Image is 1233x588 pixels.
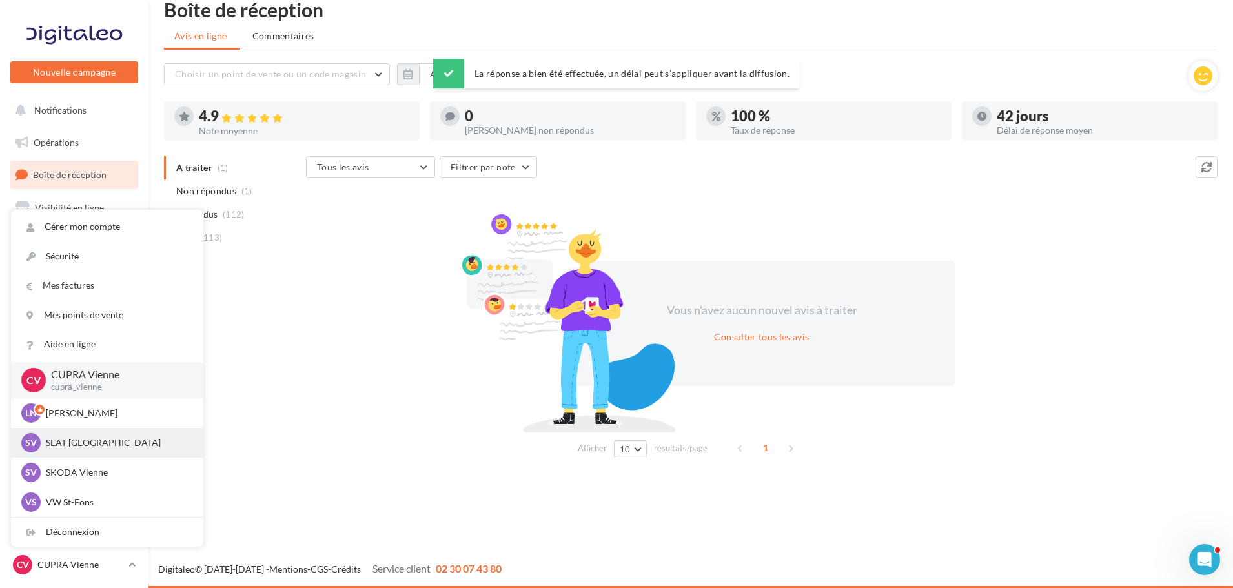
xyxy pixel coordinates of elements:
span: (113) [201,232,223,243]
span: SV [25,436,37,449]
span: 10 [620,444,631,454]
span: Service client [372,562,431,574]
a: Campagnes [8,227,141,254]
span: Afficher [578,442,607,454]
a: Crédits [331,563,361,574]
p: CUPRA Vienne [37,558,123,571]
span: Tous les avis [317,161,369,172]
a: Digitaleo [158,563,195,574]
button: Nouvelle campagne [10,61,138,83]
span: Non répondus [176,185,236,198]
iframe: Intercom live chat [1189,544,1220,575]
div: Vous n'avez aucun nouvel avis à traiter [651,302,873,319]
a: Mes points de vente [11,301,203,330]
div: 4.9 [199,109,409,124]
p: SKODA Vienne [46,466,188,479]
span: 1 [755,438,776,458]
a: Opérations [8,129,141,156]
span: Visibilité en ligne [35,202,104,213]
button: Filtrer par note [440,156,537,178]
span: CV [26,372,41,387]
span: © [DATE]-[DATE] - - - [158,563,502,574]
span: Notifications [34,105,87,116]
span: Boîte de réception [33,169,107,180]
button: 10 [614,440,647,458]
span: (1) [241,186,252,196]
span: SV [25,466,37,479]
p: [PERSON_NAME] [46,407,188,420]
a: CV CUPRA Vienne [10,553,138,577]
button: Au total [397,63,475,85]
button: Au total [419,63,475,85]
a: Boîte de réception [8,161,141,188]
div: [PERSON_NAME] non répondus [465,126,675,135]
button: Tous les avis [306,156,435,178]
div: Taux de réponse [731,126,941,135]
span: 02 30 07 43 80 [436,562,502,574]
span: (112) [223,209,245,219]
button: Notifications [8,97,136,124]
a: Mentions [269,563,307,574]
p: cupra_vienne [51,381,183,393]
span: Choisir un point de vente ou un code magasin [175,68,366,79]
a: Gérer mon compte [11,212,203,241]
div: 42 jours [997,109,1207,123]
span: Opérations [34,137,79,148]
a: Aide en ligne [11,330,203,359]
span: LN [25,407,37,420]
div: 0 [465,109,675,123]
p: CUPRA Vienne [51,367,183,382]
a: Médiathèque [8,290,141,318]
button: Choisir un point de vente ou un code magasin [164,63,390,85]
span: Commentaires [252,30,314,43]
a: CGS [311,563,328,574]
div: Note moyenne [199,127,409,136]
div: La réponse a bien été effectuée, un délai peut s’appliquer avant la diffusion. [433,59,800,88]
span: Répondus [176,208,218,221]
a: Visibilité en ligne [8,194,141,221]
p: VW St-Fons [46,496,188,509]
a: Sécurité [11,242,203,271]
button: Consulter tous les avis [709,329,814,345]
a: PLV et print personnalisable [8,354,141,392]
span: résultats/page [654,442,708,454]
a: Calendrier [8,323,141,350]
span: CV [17,558,29,571]
div: 100 % [731,109,941,123]
a: Contacts [8,258,141,285]
div: Délai de réponse moyen [997,126,1207,135]
a: Campagnes DataOnDemand [8,398,141,436]
div: Déconnexion [11,518,203,547]
span: VS [25,496,37,509]
a: Mes factures [11,271,203,300]
p: SEAT [GEOGRAPHIC_DATA] [46,436,188,449]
